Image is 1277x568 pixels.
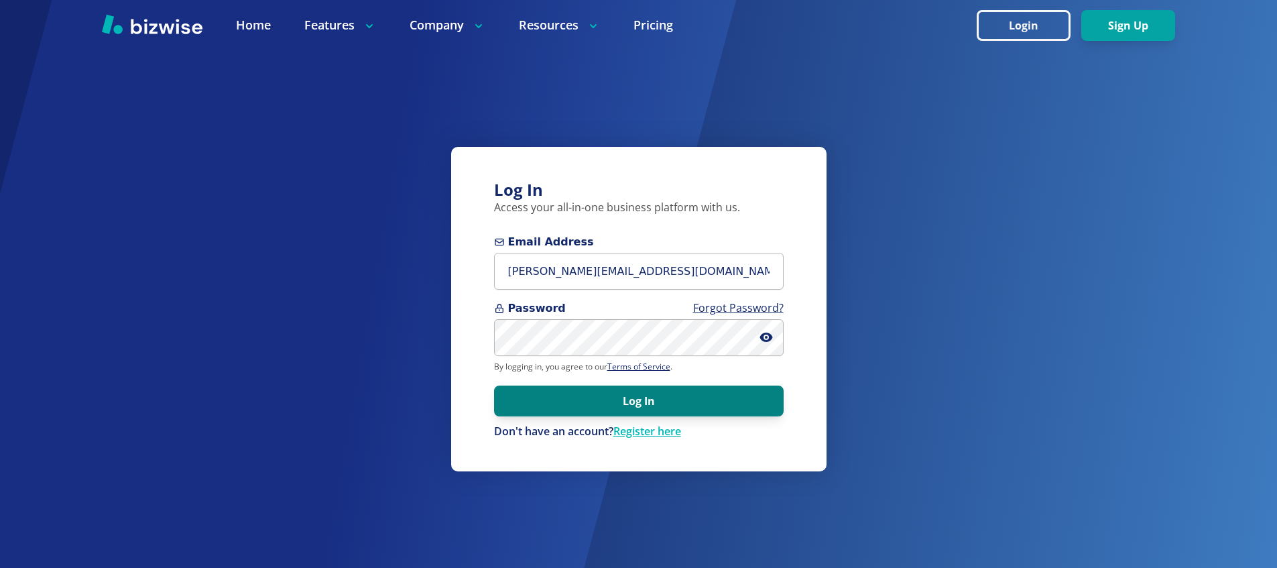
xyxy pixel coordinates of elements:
a: Terms of Service [607,361,670,372]
h3: Log In [494,179,784,201]
p: Don't have an account? [494,424,784,439]
p: Resources [519,17,600,34]
p: Company [410,17,485,34]
a: Login [977,19,1081,32]
button: Login [977,10,1071,41]
img: Bizwise Logo [102,14,202,34]
div: Don't have an account?Register here [494,424,784,439]
span: Password [494,300,784,317]
a: Pricing [633,17,673,34]
p: By logging in, you agree to our . [494,361,784,372]
a: Forgot Password? [693,300,784,315]
p: Access your all-in-one business platform with us. [494,201,784,215]
a: Sign Up [1081,19,1175,32]
button: Sign Up [1081,10,1175,41]
p: Features [304,17,376,34]
input: you@example.com [494,253,784,290]
button: Log In [494,386,784,416]
span: Email Address [494,234,784,250]
a: Home [236,17,271,34]
a: Register here [613,424,681,439]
